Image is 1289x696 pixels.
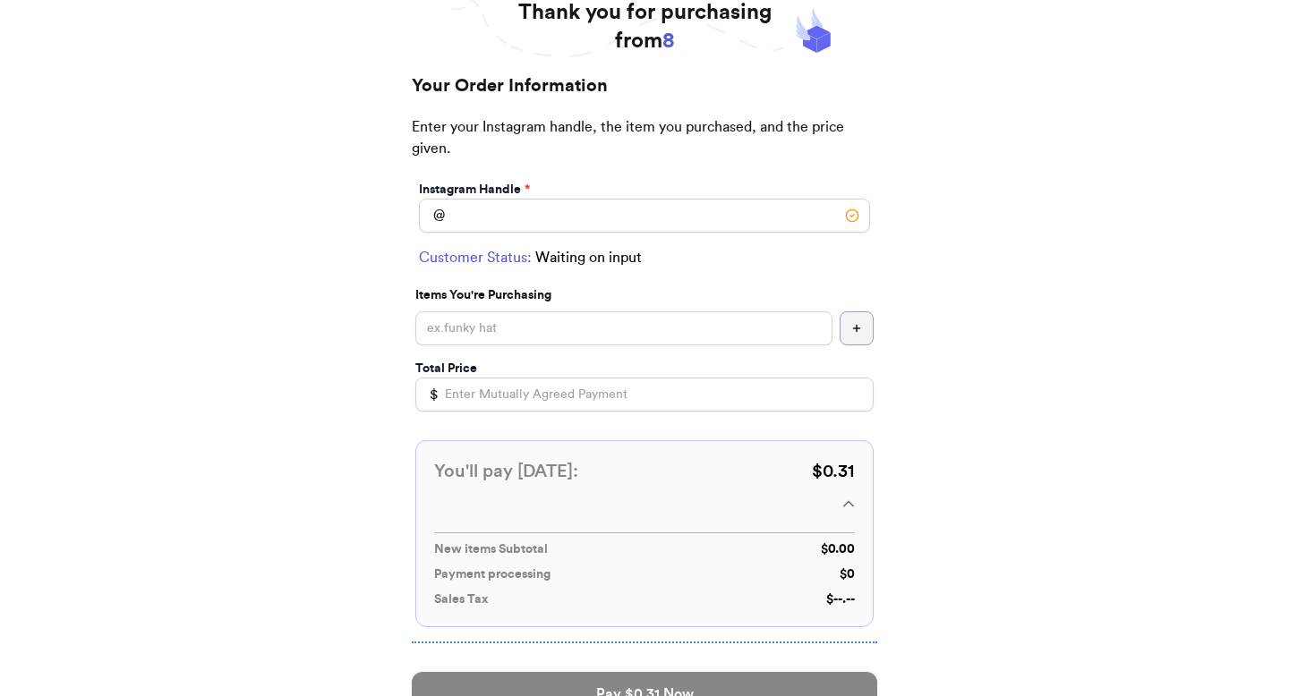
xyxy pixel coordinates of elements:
div: @ [419,199,445,233]
div: $ [415,378,439,412]
input: ex.funky hat [415,311,832,345]
span: 8 [662,30,675,52]
p: $ 0 [840,565,855,583]
h3: You'll pay [DATE]: [434,459,578,484]
input: Enter Mutually Agreed Payment [415,378,874,412]
span: Waiting on input [535,247,642,268]
p: $ 0.00 [821,540,855,558]
span: Customer Status: [419,247,532,268]
p: Payment processing [434,565,551,583]
p: $ 0.31 [812,459,855,484]
p: New items Subtotal [434,540,548,558]
p: $ --.-- [826,590,855,608]
p: Items You're Purchasing [415,286,874,304]
label: Instagram Handle [419,181,530,199]
label: Total Price [415,360,477,378]
h2: Your Order Information [412,73,877,116]
p: Sales Tax [434,590,488,608]
p: Enter your Instagram handle, the item you purchased, and the price given. [412,116,877,177]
